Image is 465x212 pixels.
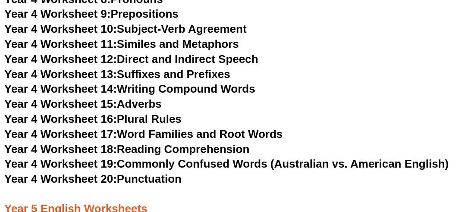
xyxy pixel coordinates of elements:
[4,143,117,156] span: Year 4 Worksheet 18:
[4,143,249,156] a: Year 4 Worksheet 18:Reading Comprehension
[4,82,117,95] span: Year 4 Worksheet 14:
[4,157,117,170] span: Year 4 Worksheet 19:
[4,37,239,50] a: Year 4 Worksheet 11:Similes and Metaphors
[4,22,247,35] a: Year 4 Worksheet 10:Subject-Verb Agreement
[4,128,117,140] span: Year 4 Worksheet 17:
[4,22,117,35] span: Year 4 Worksheet 10:
[4,68,117,81] span: Year 4 Worksheet 13:
[4,97,117,110] span: Year 4 Worksheet 15:
[4,53,258,65] a: Year 4 Worksheet 12:Direct and Indirect Speech
[4,128,283,140] a: Year 4 Worksheet 17:Word Families and Root Words
[4,157,449,170] a: Year 4 Worksheet 19:Commonly Confused Words (Australian vs. American English)
[4,7,111,20] span: Year 4 Worksheet 9:
[4,112,182,125] a: Year 4 Worksheet 16:Plural Rules
[4,68,230,81] a: Year 4 Worksheet 13:Suffixes and Prefixes
[4,172,182,185] a: Year 4 Worksheet 20:Punctuation
[4,37,117,50] span: Year 4 Worksheet 11:
[4,53,117,65] span: Year 4 Worksheet 12:
[4,97,162,110] a: Year 4 Worksheet 15:Adverbs
[4,82,255,95] a: Year 4 Worksheet 14:Writing Compound Words
[4,112,117,125] span: Year 4 Worksheet 16:
[321,115,465,212] iframe: Chat Widget
[4,7,179,20] a: Year 4 Worksheet 9:Prepositions
[4,172,117,185] span: Year 4 Worksheet 20:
